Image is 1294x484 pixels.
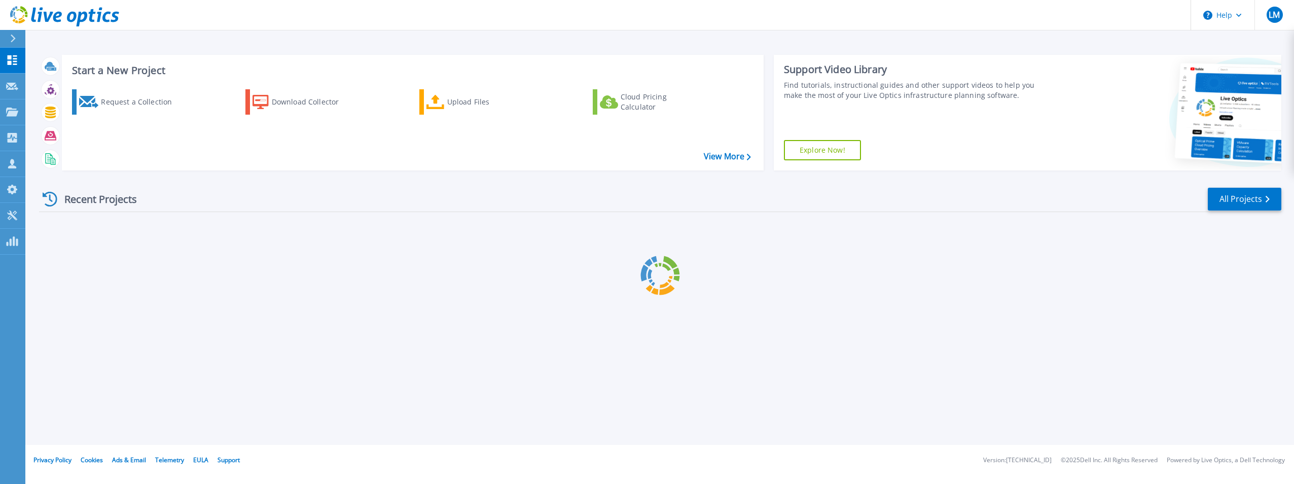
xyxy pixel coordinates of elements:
[784,80,1046,100] div: Find tutorials, instructional guides and other support videos to help you make the most of your L...
[193,456,208,464] a: EULA
[447,92,528,112] div: Upload Files
[81,456,103,464] a: Cookies
[593,89,706,115] a: Cloud Pricing Calculator
[784,140,861,160] a: Explore Now!
[704,152,751,161] a: View More
[1269,11,1280,19] span: LM
[72,89,185,115] a: Request a Collection
[33,456,71,464] a: Privacy Policy
[39,187,151,212] div: Recent Projects
[784,63,1046,76] div: Support Video Library
[272,92,353,112] div: Download Collector
[101,92,182,112] div: Request a Collection
[1167,457,1285,464] li: Powered by Live Optics, a Dell Technology
[245,89,358,115] a: Download Collector
[1061,457,1158,464] li: © 2025 Dell Inc. All Rights Reserved
[1208,188,1281,211] a: All Projects
[155,456,184,464] a: Telemetry
[112,456,146,464] a: Ads & Email
[621,92,702,112] div: Cloud Pricing Calculator
[983,457,1052,464] li: Version: [TECHNICAL_ID]
[419,89,532,115] a: Upload Files
[218,456,240,464] a: Support
[72,65,750,76] h3: Start a New Project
